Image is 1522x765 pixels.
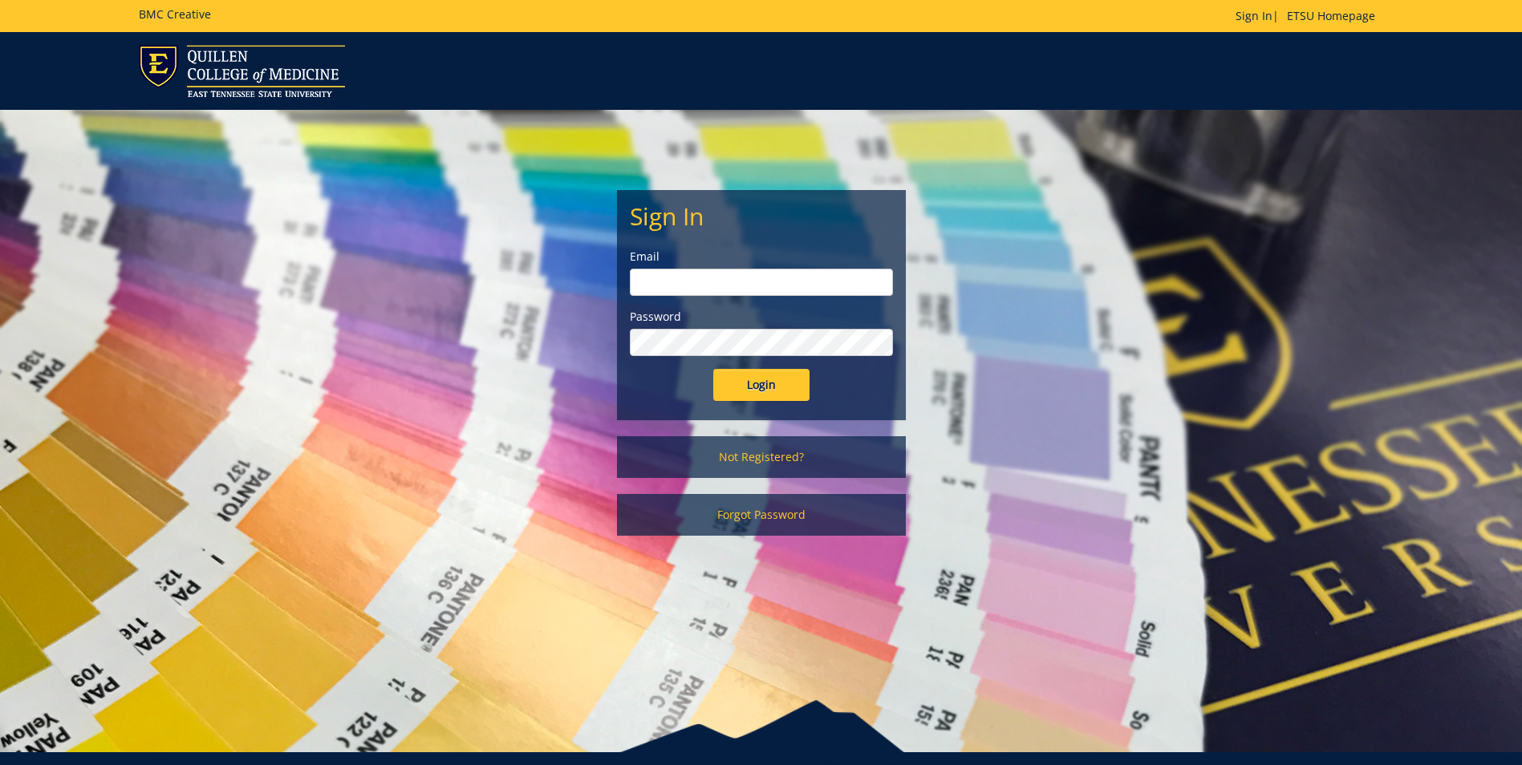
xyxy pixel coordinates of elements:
[630,309,893,325] label: Password
[617,436,906,478] a: Not Registered?
[139,8,211,20] h5: BMC Creative
[630,203,893,229] h2: Sign In
[713,369,810,401] input: Login
[1236,8,1272,23] a: Sign In
[617,494,906,536] a: Forgot Password
[1279,8,1383,23] a: ETSU Homepage
[139,45,345,97] img: ETSU logo
[1236,8,1383,24] p: |
[630,249,893,265] label: Email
